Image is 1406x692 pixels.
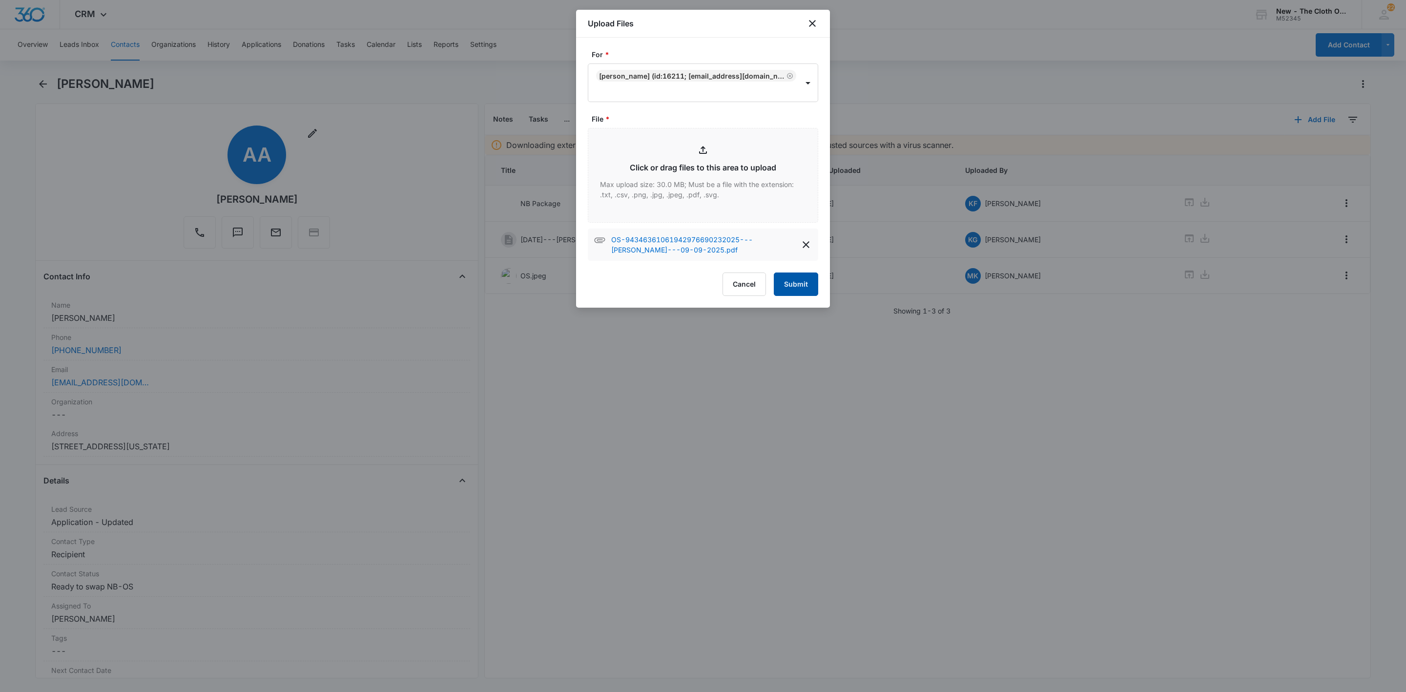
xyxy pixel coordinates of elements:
[611,234,800,255] p: OS-94346361061942976690232025---[PERSON_NAME]---09-09-2025.pdf
[592,114,822,124] label: File
[723,273,766,296] button: Cancel
[800,237,812,252] button: delete
[806,18,818,29] button: close
[785,72,793,79] div: Remove Ashley Auces (ID:16211; ashleyauces@yahoo.com; 6516055125)
[774,273,818,296] button: Submit
[592,49,822,60] label: For
[588,18,634,29] h1: Upload Files
[599,72,785,80] div: [PERSON_NAME] (ID:16211; [EMAIL_ADDRESS][DOMAIN_NAME]; 6516055125)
